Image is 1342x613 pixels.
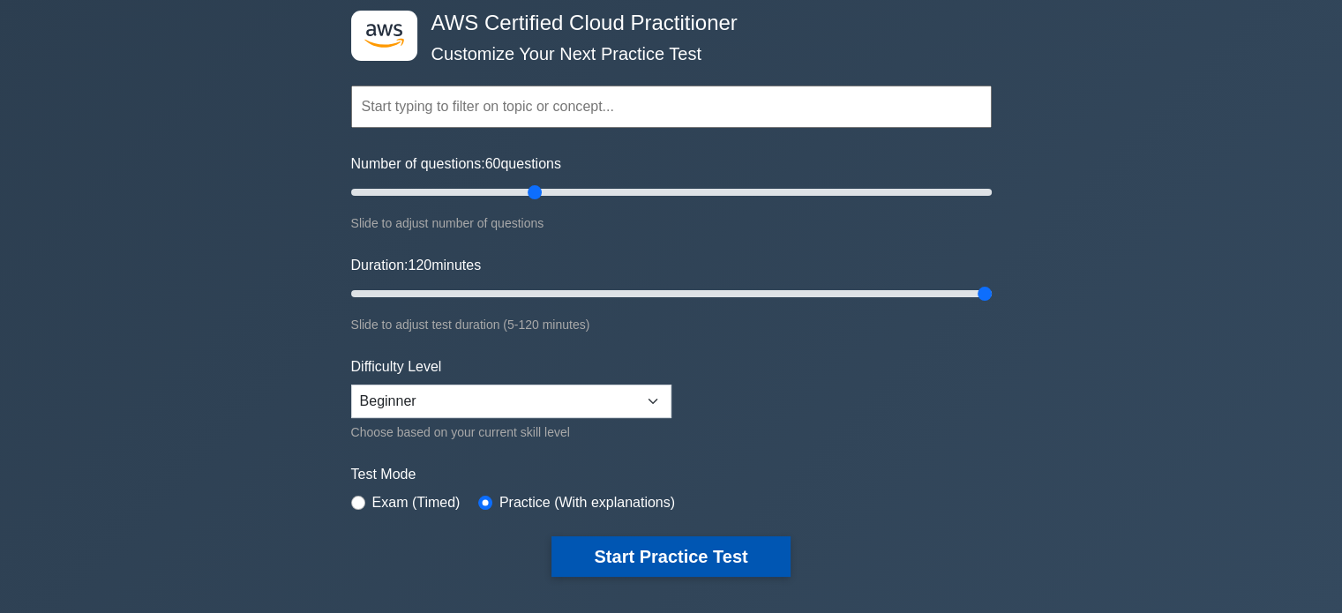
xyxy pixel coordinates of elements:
label: Test Mode [351,464,992,485]
div: Choose based on your current skill level [351,422,671,443]
div: Slide to adjust test duration (5-120 minutes) [351,314,992,335]
button: Start Practice Test [551,536,790,577]
label: Practice (With explanations) [499,492,675,513]
label: Difficulty Level [351,356,442,378]
span: 60 [485,156,501,171]
label: Exam (Timed) [372,492,461,513]
div: Slide to adjust number of questions [351,213,992,234]
label: Duration: minutes [351,255,482,276]
span: 120 [408,258,431,273]
label: Number of questions: questions [351,153,561,175]
h4: AWS Certified Cloud Practitioner [424,11,905,36]
input: Start typing to filter on topic or concept... [351,86,992,128]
